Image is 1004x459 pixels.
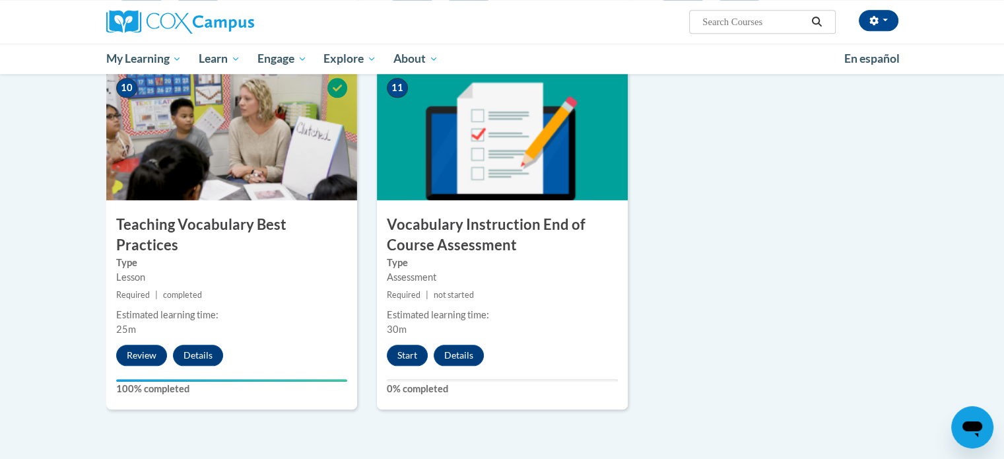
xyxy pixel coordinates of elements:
div: Main menu [86,44,918,74]
a: Learn [190,44,249,74]
button: Account Settings [859,10,898,31]
div: Assessment [387,270,618,285]
a: Engage [249,44,316,74]
span: Learn [199,51,240,67]
a: En español [836,45,908,73]
a: Explore [315,44,385,74]
img: Course Image [377,68,628,200]
button: Details [173,345,223,366]
img: Cox Campus [106,10,254,34]
button: Review [116,345,167,366]
span: Required [116,290,150,300]
span: 11 [387,78,408,98]
div: Your progress [116,379,347,382]
span: Explore [323,51,376,67]
img: Course Image [106,68,357,200]
label: Type [387,256,618,270]
button: Details [434,345,484,366]
span: My Learning [106,51,182,67]
div: Lesson [116,270,347,285]
span: completed [163,290,202,300]
span: Required [387,290,420,300]
span: Engage [257,51,307,67]
a: Cox Campus [106,10,357,34]
div: Estimated learning time: [387,308,618,322]
button: Start [387,345,428,366]
label: 0% completed [387,382,618,396]
label: Type [116,256,347,270]
a: About [385,44,447,74]
label: 100% completed [116,382,347,396]
span: 10 [116,78,137,98]
iframe: Button to launch messaging window [951,406,993,448]
span: not started [434,290,474,300]
span: 30m [387,324,407,335]
h3: Teaching Vocabulary Best Practices [106,215,357,256]
span: En español [844,52,900,65]
span: | [426,290,428,300]
span: | [155,290,158,300]
span: About [393,51,438,67]
a: My Learning [98,44,191,74]
button: Search [807,14,826,30]
input: Search Courses [701,14,807,30]
h3: Vocabulary Instruction End of Course Assessment [377,215,628,256]
div: Estimated learning time: [116,308,347,322]
span: 25m [116,324,136,335]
